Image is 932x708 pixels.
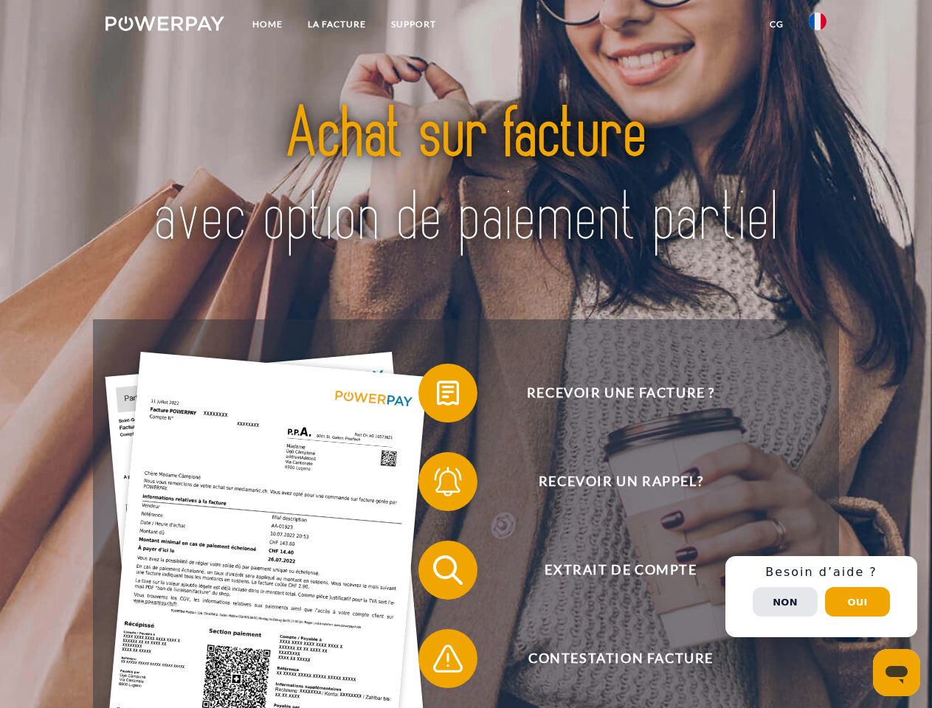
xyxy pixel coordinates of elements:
button: Oui [825,587,890,617]
img: qb_search.svg [429,552,466,589]
img: title-powerpay_fr.svg [141,71,791,282]
img: qb_bill.svg [429,375,466,412]
h3: Besoin d’aide ? [734,565,908,580]
button: Contestation Facture [418,629,802,688]
span: Recevoir une facture ? [440,364,801,423]
a: LA FACTURE [295,11,379,38]
img: logo-powerpay-white.svg [106,16,224,31]
img: fr [809,13,826,30]
span: Recevoir un rappel? [440,452,801,511]
button: Extrait de compte [418,541,802,600]
a: Support [379,11,449,38]
img: qb_warning.svg [429,640,466,677]
img: qb_bell.svg [429,463,466,500]
a: CG [757,11,796,38]
a: Home [240,11,295,38]
button: Recevoir une facture ? [418,364,802,423]
span: Extrait de compte [440,541,801,600]
div: Schnellhilfe [725,556,917,637]
button: Recevoir un rappel? [418,452,802,511]
button: Non [753,587,818,617]
span: Contestation Facture [440,629,801,688]
iframe: Bouton de lancement de la fenêtre de messagerie [873,649,920,696]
